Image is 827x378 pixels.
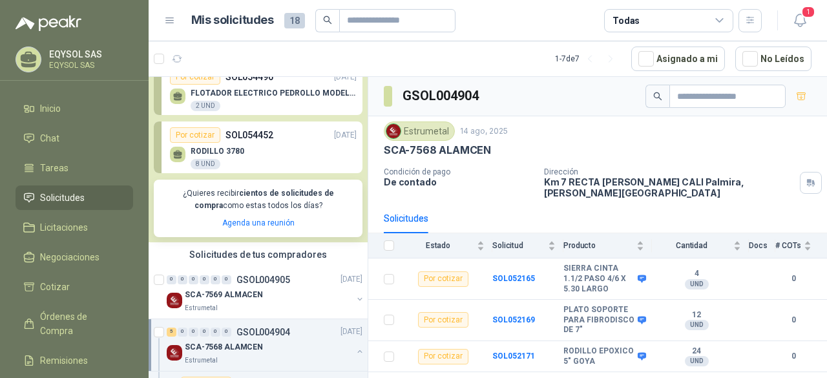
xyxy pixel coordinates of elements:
[801,6,815,18] span: 1
[652,310,741,320] b: 12
[167,345,182,361] img: Company Logo
[194,189,334,210] b: cientos de solicitudes de compra
[402,241,474,250] span: Estado
[178,328,187,337] div: 0
[40,353,88,368] span: Remisiones
[40,220,88,235] span: Licitaciones
[563,264,634,294] b: SIERRA CINTA 1.1/2 PASO 4/6 X 5.30 LARGO
[167,275,176,284] div: 0
[492,241,545,250] span: Solicitud
[340,326,362,338] p: [DATE]
[167,324,365,366] a: 5 0 0 0 0 0 GSOL004904[DATE] Company LogoSCA-7568 ALAMCENEstrumetal
[40,161,68,175] span: Tareas
[49,61,130,69] p: EQYSOL SAS
[16,215,133,240] a: Licitaciones
[402,233,492,258] th: Estado
[403,86,481,106] h3: GSOL004904
[185,355,218,366] p: Estrumetal
[200,328,209,337] div: 0
[775,241,801,250] span: # COTs
[236,328,290,337] p: GSOL004904
[685,279,709,289] div: UND
[386,124,401,138] img: Company Logo
[652,346,741,357] b: 24
[492,352,535,361] a: SOL052171
[40,280,70,294] span: Cotizar
[185,289,263,301] p: SCA-7569 ALMACEN
[735,47,811,71] button: No Leídos
[384,167,534,176] p: Condición de pago
[40,250,99,264] span: Negociaciones
[334,71,357,83] p: [DATE]
[162,187,355,212] p: ¿Quieres recibir como estas todos los días?
[40,131,59,145] span: Chat
[236,275,290,284] p: GSOL004905
[16,348,133,373] a: Remisiones
[460,125,508,138] p: 14 ago, 2025
[418,349,468,364] div: Por cotizar
[775,273,811,285] b: 0
[340,273,362,286] p: [DATE]
[40,191,85,205] span: Solicitudes
[191,11,274,30] h1: Mis solicitudes
[191,147,244,156] p: RODILLO 3780
[775,314,811,326] b: 0
[334,129,357,142] p: [DATE]
[16,16,81,31] img: Logo peakr
[544,176,795,198] p: Km 7 RECTA [PERSON_NAME] CALI Palmira , [PERSON_NAME][GEOGRAPHIC_DATA]
[418,312,468,328] div: Por cotizar
[563,346,634,366] b: RODILLO EPOXICO 5" GOYA
[555,48,621,69] div: 1 - 7 de 7
[40,310,121,338] span: Órdenes de Compra
[16,126,133,151] a: Chat
[788,9,811,32] button: 1
[16,185,133,210] a: Solicitudes
[16,156,133,180] a: Tareas
[222,218,295,227] a: Agenda una reunión
[189,275,198,284] div: 0
[563,233,652,258] th: Producto
[178,275,187,284] div: 0
[225,128,273,142] p: SOL054452
[167,272,365,313] a: 0 0 0 0 0 0 GSOL004905[DATE] Company LogoSCA-7569 ALMACENEstrumetal
[492,233,563,258] th: Solicitud
[652,269,741,279] b: 4
[775,233,827,258] th: # COTs
[222,275,231,284] div: 0
[16,245,133,269] a: Negociaciones
[185,303,218,313] p: Estrumetal
[384,176,534,187] p: De contado
[685,320,709,330] div: UND
[384,121,455,141] div: Estrumetal
[492,315,535,324] a: SOL052169
[384,211,428,226] div: Solicitudes
[167,328,176,337] div: 5
[544,167,795,176] p: Dirección
[191,101,220,111] div: 2 UND
[16,96,133,121] a: Inicio
[170,127,220,143] div: Por cotizar
[149,242,368,267] div: Solicitudes de tus compradores
[653,92,662,101] span: search
[191,159,220,169] div: 8 UND
[200,275,209,284] div: 0
[191,89,357,98] p: FLOTADOR ELECTRICO PEDROLLO MODELO VIYILANT PARA AGUAS NEGRAS
[185,341,263,353] p: SCA-7568 ALAMCEN
[154,121,362,173] a: Por cotizarSOL054452[DATE] RODILLO 37808 UND
[16,304,133,343] a: Órdenes de Compra
[225,70,273,84] p: SOL054496
[612,14,640,28] div: Todas
[49,50,130,59] p: EQYSOL SAS
[492,274,535,283] a: SOL052165
[563,305,634,335] b: PLATO SOPORTE PARA FIBRODISCO DE 7"
[563,241,634,250] span: Producto
[775,350,811,362] b: 0
[167,293,182,308] img: Company Logo
[211,328,220,337] div: 0
[631,47,725,71] button: Asignado a mi
[652,241,731,250] span: Cantidad
[323,16,332,25] span: search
